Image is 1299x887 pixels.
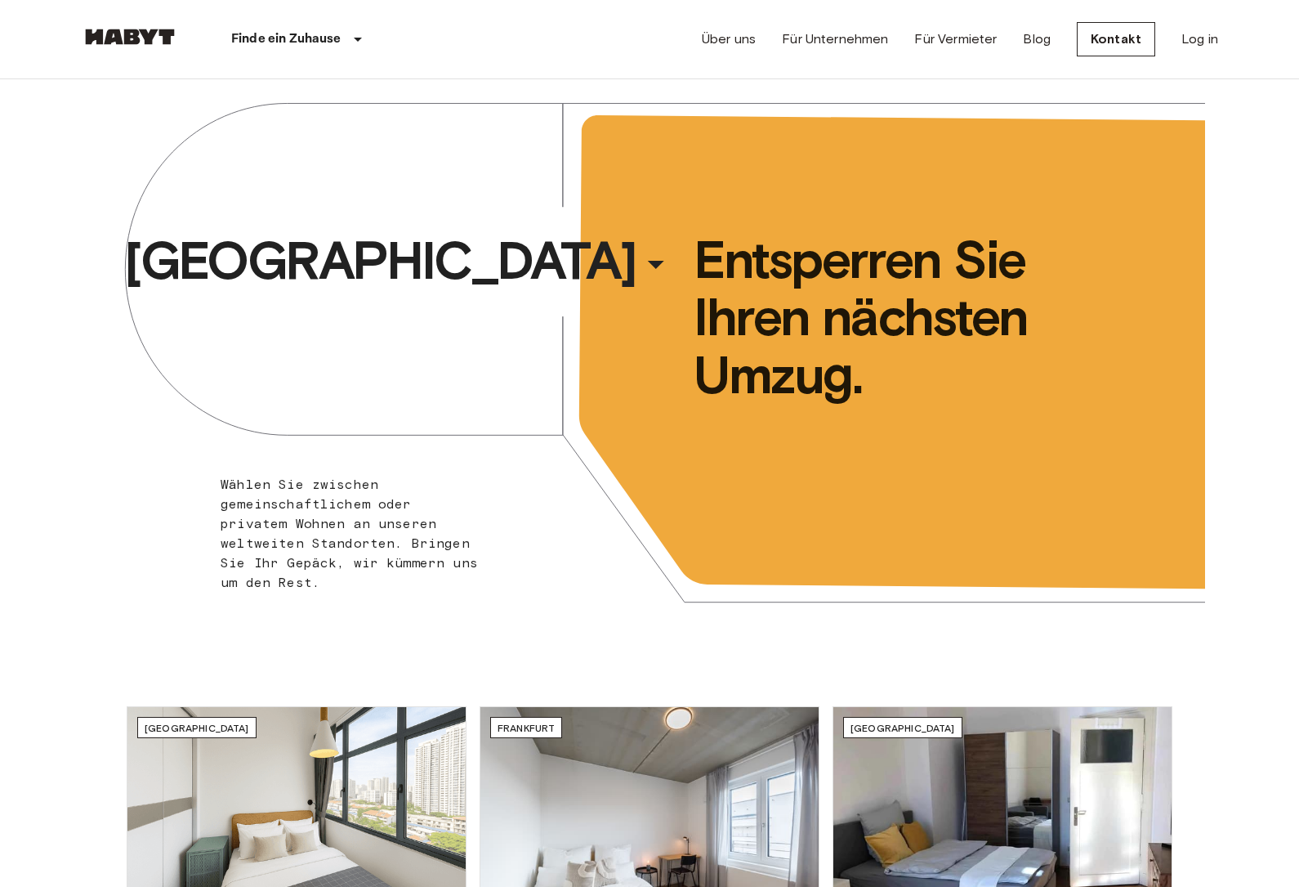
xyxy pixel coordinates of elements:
a: Für Vermieter [914,29,997,49]
a: Log in [1181,29,1218,49]
a: Kontakt [1077,22,1155,56]
span: Wählen Sie zwischen gemeinschaftlichem oder privatem Wohnen an unseren weltweiten Standorten. Bri... [221,477,478,590]
a: Blog [1023,29,1051,49]
span: [GEOGRAPHIC_DATA] [145,722,249,734]
a: Über uns [702,29,756,49]
span: [GEOGRAPHIC_DATA] [124,228,636,293]
a: Für Unternehmen [782,29,888,49]
span: [GEOGRAPHIC_DATA] [850,722,955,734]
span: Entsperren Sie Ihren nächsten Umzug. [694,231,1138,404]
button: [GEOGRAPHIC_DATA] [118,223,681,298]
span: Frankfurt [498,722,555,734]
p: Finde ein Zuhause [231,29,341,49]
img: Habyt [81,29,179,45]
